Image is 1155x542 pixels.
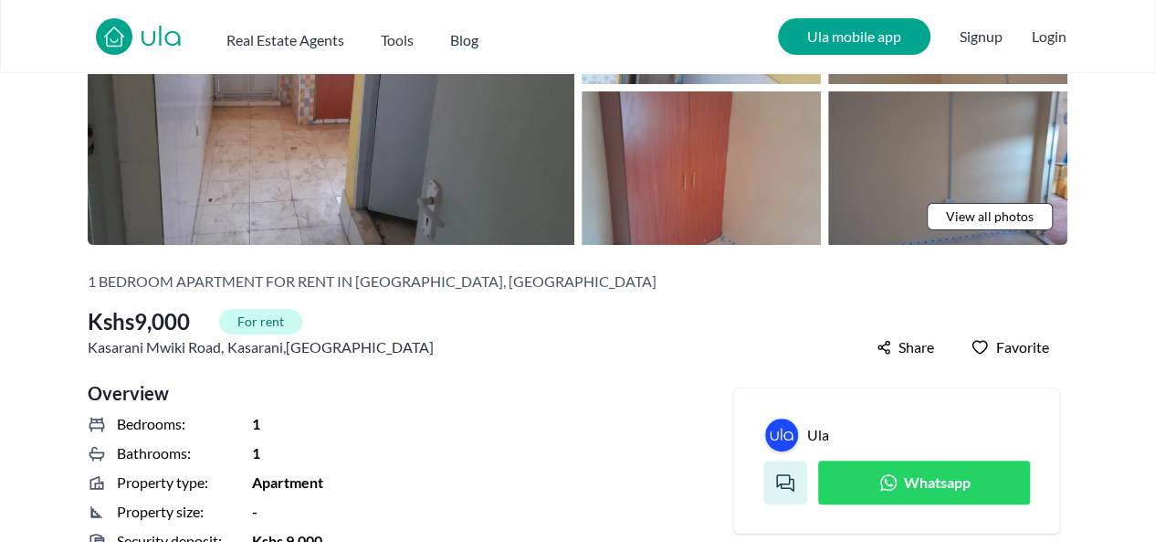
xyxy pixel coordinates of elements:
[927,203,1053,230] a: View all photos
[252,413,260,435] span: 1
[960,18,1003,55] span: Signup
[778,18,930,55] a: Ula mobile app
[450,22,478,51] a: Blog
[117,501,204,523] span: Property size:
[946,207,1034,226] span: View all photos
[807,424,829,446] a: Ula
[88,307,190,336] span: Kshs 9,000
[88,380,653,406] h2: Overview
[381,22,414,51] button: Tools
[903,472,970,494] span: Whatsapp
[996,336,1049,358] span: Favorite
[219,309,302,335] span: For rent
[117,442,191,464] span: Bathrooms:
[252,501,257,523] span: -
[818,461,1030,505] a: Whatsapp
[898,336,934,358] span: Share
[252,442,260,464] span: 1
[226,22,515,51] nav: Main
[450,29,478,51] h2: Blog
[227,336,283,358] a: Kasarani
[117,472,208,494] span: Property type:
[252,472,323,494] span: Apartment
[582,91,821,245] img: 1 bedroom Apartment for rent in Kasarani - Kshs 9,000/mo - around Sunton Business Centre, Kasaran...
[226,29,344,51] h2: Real Estate Agents
[117,413,185,435] span: Bedrooms:
[765,419,798,452] img: Ula
[828,91,1067,245] img: 1 bedroom Apartment for rent in Kasarani - Kshs 9,000/mo - around Sunton Business Centre, Kasaran...
[88,336,434,358] span: Kasarani Mwiki Road , , [GEOGRAPHIC_DATA]
[1032,26,1066,48] button: Login
[140,22,183,55] a: ula
[764,418,799,452] a: Ula
[381,29,414,51] h2: Tools
[88,271,656,292] h2: 1 bedroom Apartment for rent in [GEOGRAPHIC_DATA], [GEOGRAPHIC_DATA]
[226,22,344,51] button: Real Estate Agents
